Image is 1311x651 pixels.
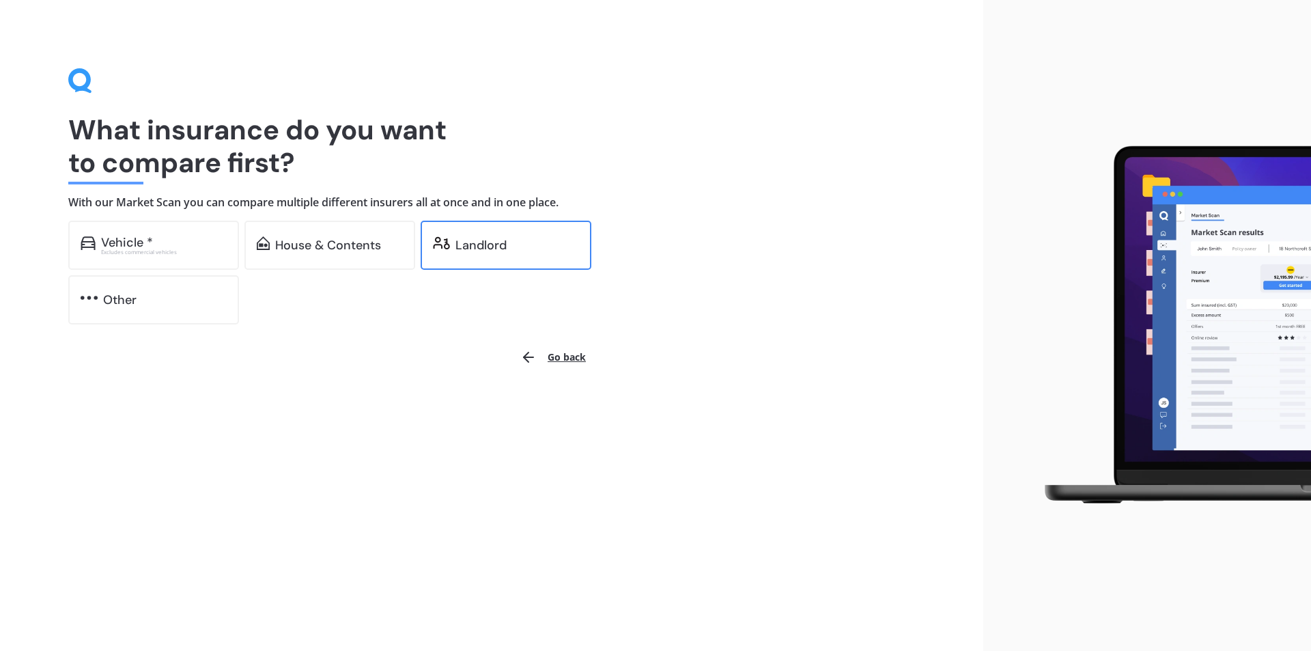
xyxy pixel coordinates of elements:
[101,249,227,255] div: Excludes commercial vehicles
[433,236,450,250] img: landlord.470ea2398dcb263567d0.svg
[455,238,507,252] div: Landlord
[81,291,98,305] img: other.81dba5aafe580aa69f38.svg
[512,341,594,374] button: Go back
[1025,138,1311,514] img: laptop.webp
[68,113,915,179] h1: What insurance do you want to compare first?
[68,195,915,210] h4: With our Market Scan you can compare multiple different insurers all at once and in one place.
[81,236,96,250] img: car.f15378c7a67c060ca3f3.svg
[103,293,137,307] div: Other
[275,238,381,252] div: House & Contents
[257,236,270,250] img: home-and-contents.b802091223b8502ef2dd.svg
[101,236,153,249] div: Vehicle *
